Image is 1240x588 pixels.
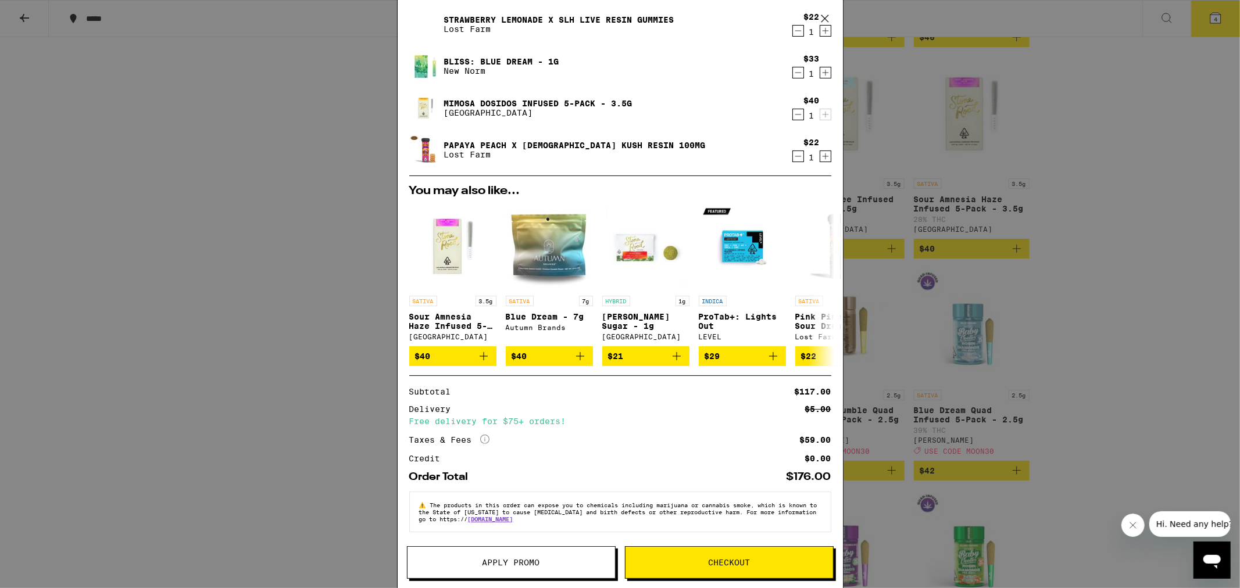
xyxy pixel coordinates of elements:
button: Checkout [625,546,834,579]
p: Lost Farm [444,24,674,34]
div: Taxes & Fees [409,435,489,445]
h2: You may also like... [409,185,831,197]
button: Increment [820,67,831,78]
button: Increment [820,109,831,120]
p: Sour Amnesia Haze Infused 5-Pack - 3.5g [409,312,496,331]
button: Add to bag [409,346,496,366]
a: Open page for Sour Amnesia Haze Infused 5-Pack - 3.5g from Stone Road [409,203,496,346]
p: SATIVA [409,296,437,306]
img: Papaya Peach X Hindu Kush Resin 100mg [409,135,442,166]
a: Mimosa Dosidos Infused 5-Pack - 3.5g [444,99,632,108]
p: HYBRID [602,296,630,306]
button: Add to bag [699,346,786,366]
img: Stone Road - Sour Amnesia Haze Infused 5-Pack - 3.5g [409,203,496,290]
img: Bliss: Blue Dream - 1g [409,50,442,83]
iframe: Button to launch messaging window [1193,542,1231,579]
button: Increment [820,150,831,162]
span: $40 [512,352,527,361]
span: Hi. Need any help? [7,8,84,17]
span: The products in this order can expose you to chemicals including marijuana or cannabis smoke, whi... [419,501,817,522]
div: $33 [804,54,820,63]
a: Open page for Oreo Biscotti Sugar - 1g from Stone Road [602,203,689,346]
img: LEVEL - ProTab+: Lights Out [699,203,786,290]
img: Lost Farm - Pink Pineapple x Sour Dream Rosin Gummies - 100mg [795,203,882,290]
div: Order Total [409,472,477,482]
img: Autumn Brands - Blue Dream - 7g [506,203,593,290]
div: Autumn Brands [506,324,593,331]
div: $176.00 [787,472,831,482]
div: $0.00 [805,454,831,462]
button: Add to bag [795,346,882,366]
p: [GEOGRAPHIC_DATA] [444,108,632,117]
div: Credit [409,454,449,462]
p: SATIVA [506,296,534,306]
div: 1 [804,111,820,120]
button: Apply Promo [407,546,616,579]
img: Stone Road - Oreo Biscotti Sugar - 1g [602,203,689,290]
div: Free delivery for $75+ orders! [409,417,831,425]
div: $22 [804,138,820,147]
p: 3.5g [476,296,496,306]
button: Decrement [792,25,804,37]
span: ⚠️ [419,501,430,508]
p: 7g [579,296,593,306]
a: Open page for Blue Dream - 7g from Autumn Brands [506,203,593,346]
iframe: Close message [1121,514,1145,537]
a: Strawberry Lemonade x SLH Live Resin Gummies [444,15,674,24]
div: [GEOGRAPHIC_DATA] [602,333,689,340]
a: Open page for Pink Pineapple x Sour Dream Rosin Gummies - 100mg from Lost Farm [795,203,882,346]
div: LEVEL [699,333,786,340]
div: $40 [804,96,820,105]
div: $5.00 [805,405,831,413]
span: $29 [705,352,720,361]
div: 1 [804,153,820,162]
div: [GEOGRAPHIC_DATA] [409,333,496,340]
span: $21 [608,352,624,361]
iframe: Message from company [1149,511,1231,537]
img: Mimosa Dosidos Infused 5-Pack - 3.5g [409,92,442,124]
a: Open page for ProTab+: Lights Out from LEVEL [699,203,786,346]
p: Lost Farm [444,150,706,159]
button: Decrement [792,67,804,78]
p: INDICA [699,296,727,306]
a: Papaya Peach X [DEMOGRAPHIC_DATA] Kush Resin 100mg [444,141,706,150]
p: 1g [676,296,689,306]
button: Decrement [792,150,804,162]
span: $40 [415,352,431,361]
a: [DOMAIN_NAME] [468,515,513,522]
button: Decrement [792,109,804,120]
a: Bliss: Blue Dream - 1g [444,57,559,66]
div: $117.00 [795,388,831,396]
div: Delivery [409,405,459,413]
span: Apply Promo [483,558,540,567]
p: Pink Pineapple x Sour Dream Rosin Gummies - 100mg [795,312,882,331]
p: SATIVA [795,296,823,306]
div: $59.00 [800,436,831,444]
div: Subtotal [409,388,459,396]
div: 1 [804,27,820,37]
button: Add to bag [602,346,689,366]
span: Checkout [708,558,750,567]
p: Blue Dream - 7g [506,312,593,321]
div: $22 [804,12,820,21]
p: [PERSON_NAME] Sugar - 1g [602,312,689,331]
img: Strawberry Lemonade x SLH Live Resin Gummies [409,8,442,41]
p: ProTab+: Lights Out [699,312,786,331]
span: $22 [801,352,817,361]
p: New Norm [444,66,559,76]
div: 1 [804,69,820,78]
button: Add to bag [506,346,593,366]
div: Lost Farm [795,333,882,340]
